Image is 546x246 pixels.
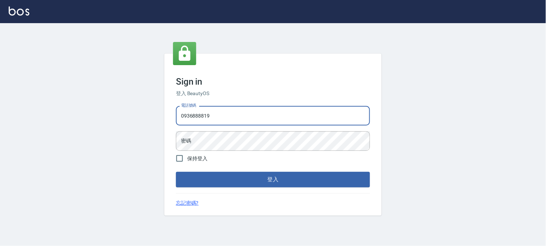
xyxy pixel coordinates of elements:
[176,199,199,207] a: 忘記密碼?
[176,90,370,97] h6: 登入 BeautyOS
[181,103,196,108] label: 電話號碼
[176,77,370,87] h3: Sign in
[187,155,207,162] span: 保持登入
[9,7,29,16] img: Logo
[176,172,370,187] button: 登入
